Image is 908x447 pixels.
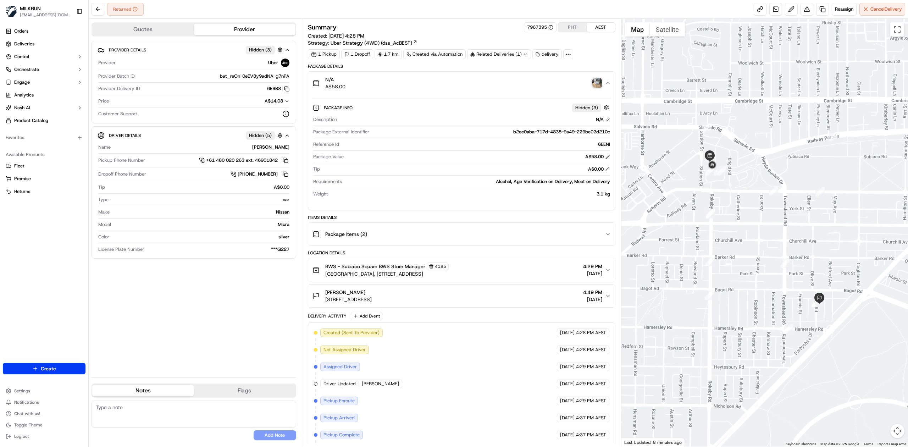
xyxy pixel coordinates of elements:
[863,442,873,446] a: Terms (opens in new tab)
[781,259,790,268] div: 7
[3,409,85,419] button: Chat with us!
[265,98,283,104] span: A$14.08
[3,132,85,143] div: Favorites
[113,144,289,150] div: [PERSON_NAME]
[375,49,402,59] div: 1.7 km
[98,221,111,228] span: Model
[325,76,345,83] span: N/A
[14,105,30,111] span: Nash AI
[238,171,278,177] span: [PHONE_NUMBER]
[835,6,853,12] span: Reassign
[331,39,417,46] a: Uber Strategy (4WD) (dss_AcBEST)
[14,176,31,182] span: Promise
[815,187,825,197] div: 14
[3,386,85,396] button: Settings
[313,141,339,148] span: Reference Id
[308,49,340,59] div: 1 Pickup
[308,258,615,282] button: BWS - Subiaco Square BWS Store Manager4185[GEOGRAPHIC_DATA], [STREET_ADDRESS]4:29 PM[DATE]
[308,94,615,210] div: N/AA$58.00photo_proof_of_delivery image
[323,415,355,421] span: Pickup Arrived
[576,330,606,336] span: 4:28 PM AEST
[3,38,85,50] a: Deliveries
[705,257,715,266] div: 11
[575,105,598,111] span: Hidden ( 3 )
[583,270,602,277] span: [DATE]
[623,437,647,447] a: Open this area in Google Maps (opens a new window)
[14,163,24,169] span: Fleet
[114,221,289,228] div: Micra
[246,45,284,54] button: Hidden (3)
[199,156,289,164] a: +61 480 020 263 ext. 46901842
[109,47,146,53] span: Provider Details
[3,64,85,75] button: Orchestrate
[583,263,602,270] span: 4:29 PM
[784,324,793,333] div: 10
[576,398,606,404] span: 4:29 PM AEST
[532,49,562,59] div: delivery
[6,6,17,17] img: MILKRUN
[313,191,328,197] span: Weight
[576,364,606,370] span: 4:29 PM AEST
[435,264,446,269] span: 4185
[576,347,606,353] span: 4:28 PM AEST
[576,415,606,421] span: 4:37 PM AEST
[583,296,602,303] span: [DATE]
[3,26,85,37] a: Orders
[403,49,466,59] a: Created via Automation
[325,83,345,90] span: A$58.00
[249,47,272,53] span: Hidden ( 3 )
[194,385,295,396] button: Flags
[323,364,357,370] span: Assigned Driver
[313,154,344,160] span: Package Value
[14,79,30,85] span: Engage
[98,44,290,56] button: Provider DetailsHidden (3)
[308,72,615,94] button: N/AA$58.00photo_proof_of_delivery image
[14,188,30,195] span: Returns
[14,92,34,98] span: Analytics
[576,432,606,438] span: 4:37 PM AEST
[308,223,615,245] button: Package Items (2)
[111,197,289,203] div: car
[14,54,29,60] span: Control
[331,191,610,197] div: 3.1 kg
[3,3,73,20] button: MILKRUNMILKRUN[EMAIL_ADDRESS][DOMAIN_NAME]
[109,133,141,138] span: Driver Details
[345,178,610,185] div: Alcohol, Age Verification on Delivery, Meet on Delivery
[592,78,602,88] button: photo_proof_of_delivery image
[625,22,650,37] button: Show street map
[560,347,575,353] span: [DATE]
[323,432,360,438] span: Pickup Complete
[313,116,337,123] span: Description
[870,6,902,12] span: Cancel Delivery
[560,398,575,404] span: [DATE]
[372,129,610,135] div: b2ee0aba-717d-4835-9a49-229be02d210c
[313,129,369,135] span: Package External Identifier
[92,24,194,35] button: Quotes
[98,197,109,203] span: Type
[323,347,366,353] span: Not Assigned Driver
[890,22,904,37] button: Toggle fullscreen view
[20,5,41,12] button: MILKRUN
[107,3,144,16] button: Returned
[331,39,412,46] span: Uber Strategy (4WD) (dss_AcBEST)
[596,116,610,123] div: N/A
[14,434,29,439] span: Log out
[560,432,575,438] span: [DATE]
[812,298,821,307] div: 8
[576,381,606,387] span: 4:29 PM AEST
[877,442,906,446] a: Report a map error
[588,166,610,172] div: A$0.00
[3,51,85,62] button: Control
[769,186,778,195] div: 6
[325,231,367,238] span: Package Items ( 2 )
[527,24,553,31] button: 7967395
[705,166,714,176] div: 5
[14,41,34,47] span: Deliveries
[585,154,610,160] div: A$58.00
[832,3,857,16] button: Reassign
[14,66,39,73] span: Orchestrate
[98,171,146,177] span: Dropoff Phone Number
[14,28,28,34] span: Orders
[14,411,40,416] span: Chat with us!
